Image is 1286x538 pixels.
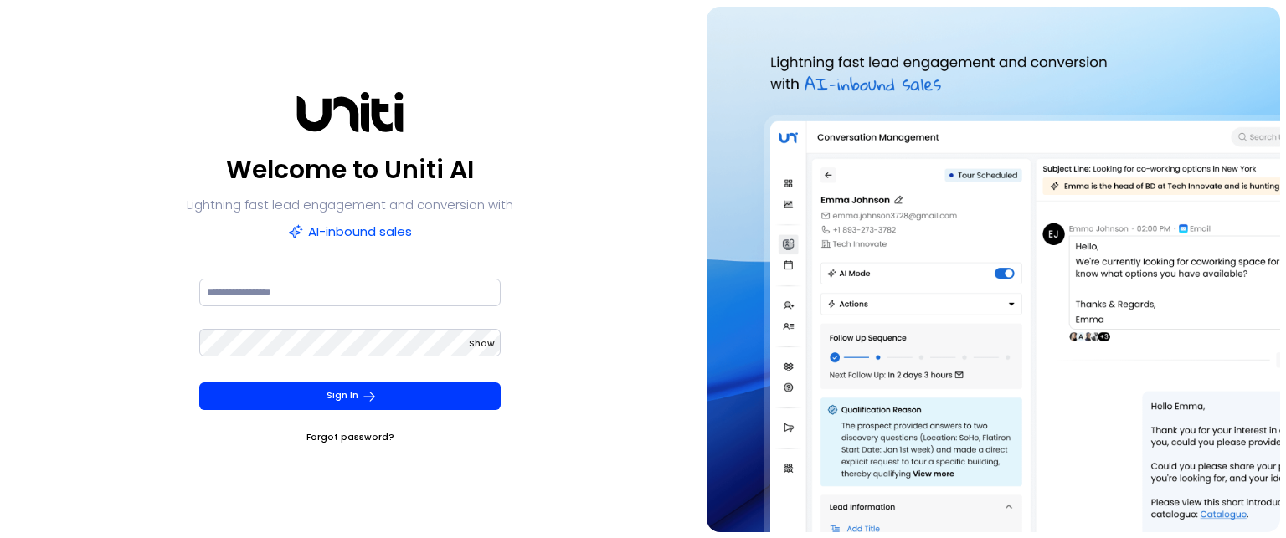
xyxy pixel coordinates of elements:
p: AI-inbound sales [288,220,412,243]
span: Show [469,337,495,350]
button: Sign In [199,382,501,410]
button: Show [469,336,495,352]
a: Forgot password? [306,429,394,446]
p: Lightning fast lead engagement and conversion with [187,193,513,217]
img: auth-hero.png [707,7,1279,532]
p: Welcome to Uniti AI [226,150,474,190]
